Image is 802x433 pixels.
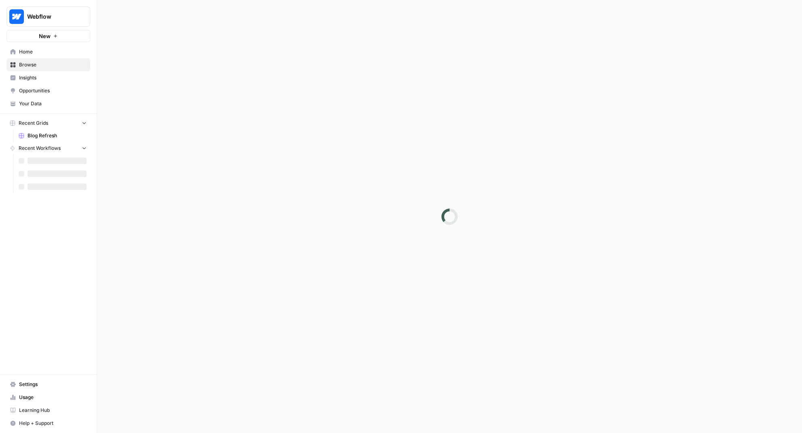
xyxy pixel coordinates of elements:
[6,30,90,42] button: New
[19,119,48,127] span: Recent Grids
[19,74,87,81] span: Insights
[28,132,87,139] span: Blog Refresh
[19,394,87,401] span: Usage
[19,100,87,107] span: Your Data
[6,417,90,430] button: Help + Support
[6,6,90,27] button: Workspace: Webflow
[6,391,90,404] a: Usage
[6,97,90,110] a: Your Data
[27,13,76,21] span: Webflow
[6,142,90,154] button: Recent Workflows
[6,71,90,84] a: Insights
[6,58,90,71] a: Browse
[15,129,90,142] a: Blog Refresh
[19,407,87,414] span: Learning Hub
[6,404,90,417] a: Learning Hub
[19,145,61,152] span: Recent Workflows
[19,420,87,427] span: Help + Support
[9,9,24,24] img: Webflow Logo
[39,32,51,40] span: New
[19,381,87,388] span: Settings
[19,48,87,55] span: Home
[6,84,90,97] a: Opportunities
[19,61,87,68] span: Browse
[6,378,90,391] a: Settings
[19,87,87,94] span: Opportunities
[6,45,90,58] a: Home
[6,117,90,129] button: Recent Grids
